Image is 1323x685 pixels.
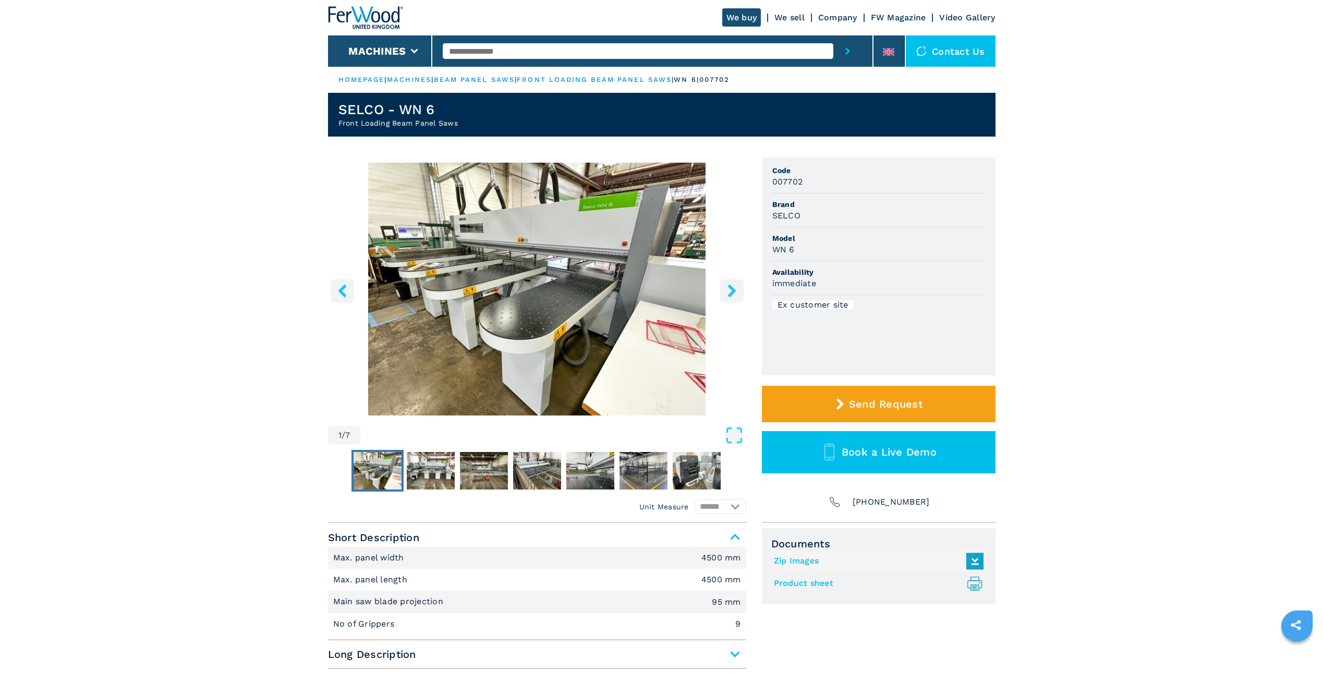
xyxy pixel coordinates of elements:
[673,452,721,490] img: 5554fca282a4e39f9c58f6bc9bba9240
[772,267,985,277] span: Availability
[333,596,446,607] p: Main saw blade projection
[774,575,978,592] a: Product sheet
[842,446,937,458] span: Book a Live Demo
[363,426,743,445] button: Open Fullscreen
[1283,612,1309,638] a: sharethis
[699,75,730,84] p: 007702
[906,35,996,67] div: Contact us
[772,243,795,255] h3: WN 6
[333,552,407,564] p: Max. panel width
[639,501,689,512] em: Unit Measure
[513,452,561,490] img: 5b6ed36f867f93bed2c122cca07f7261
[916,46,927,56] img: Contact us
[566,452,614,490] img: 6aa436fcc65f73394c4d62d9e748a9a6
[338,76,385,83] a: HOMEPAGE
[818,13,857,22] a: Company
[328,163,746,415] img: Front Loading Beam Panel Saws SELCO WN 6
[345,431,350,439] span: 7
[701,576,741,584] em: 4500 mm
[331,279,354,302] button: left-button
[431,76,433,83] span: |
[772,301,854,309] div: Ex customer site
[939,13,995,22] a: Video Gallery
[564,450,616,492] button: Go to Slide 5
[460,452,508,490] img: abd1bd9e3ce6ed0b084ce61f90a082eb
[328,528,746,547] span: Short Description
[328,645,746,664] span: Long Description
[762,386,996,422] button: Send Request
[328,163,746,415] div: Go to Slide 1
[712,598,741,606] em: 95 mm
[515,76,517,83] span: |
[853,495,930,509] span: [PHONE_NUMBER]
[772,165,985,176] span: Code
[351,450,404,492] button: Go to Slide 1
[511,450,563,492] button: Go to Slide 4
[774,553,978,570] a: Zip Images
[871,13,926,22] a: FW Magazine
[328,450,746,492] nav: Thumbnail Navigation
[338,118,458,128] h2: Front Loading Beam Panel Saws
[671,450,723,492] button: Go to Slide 7
[772,199,985,210] span: Brand
[342,431,345,439] span: /
[328,6,403,29] img: Ferwood
[458,450,510,492] button: Go to Slide 3
[828,495,842,509] img: Phone
[720,279,744,302] button: right-button
[774,13,805,22] a: We sell
[387,76,432,83] a: machines
[849,398,923,410] span: Send Request
[772,277,816,289] h3: immediate
[333,618,397,630] p: No of Grippers
[722,8,761,27] a: We buy
[1279,638,1315,677] iframe: Chat
[833,35,862,67] button: submit-button
[405,450,457,492] button: Go to Slide 2
[674,75,699,84] p: wn 6 |
[735,620,741,628] em: 9
[620,452,667,490] img: 084e81b507585316e69b6d0e2d49660f
[772,210,800,222] h3: SELCO
[701,554,741,562] em: 4500 mm
[333,574,410,585] p: Max. panel length
[338,101,458,118] h1: SELCO - WN 6
[772,233,985,243] span: Model
[338,431,342,439] span: 1
[517,76,672,83] a: front loading beam panel saws
[771,537,986,550] span: Documents
[354,452,402,490] img: 93ef418a5732accfe34a946f7b894340
[328,547,746,635] div: Short Description
[407,452,455,490] img: df0bf252a336703d135d7860d5e05c37
[434,76,515,83] a: beam panel saws
[617,450,670,492] button: Go to Slide 6
[348,45,406,57] button: Machines
[772,176,803,188] h3: 007702
[672,76,674,83] span: |
[762,431,996,473] button: Book a Live Demo
[384,76,386,83] span: |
